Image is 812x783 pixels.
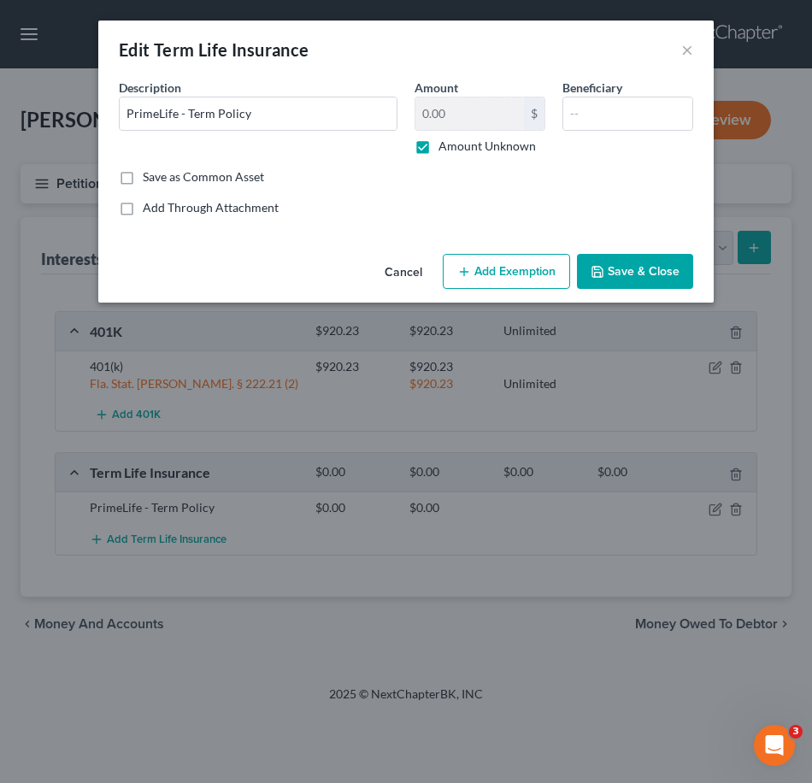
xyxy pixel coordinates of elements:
button: Save & Close [577,254,693,290]
div: Edit Term Life Insurance [119,38,309,62]
button: Cancel [371,256,436,290]
label: Amount Unknown [438,138,536,155]
div: $ [524,97,544,130]
span: Description [119,80,181,95]
span: 3 [789,725,803,739]
input: Describe... [120,97,397,130]
label: Add Through Attachment [143,199,279,216]
input: -- [563,97,692,130]
button: Add Exemption [443,254,570,290]
label: Beneficiary [562,79,622,97]
button: × [681,39,693,60]
iframe: Intercom live chat [754,725,795,766]
label: Save as Common Asset [143,168,264,185]
input: 0.00 [415,97,524,130]
label: Amount [415,79,458,97]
